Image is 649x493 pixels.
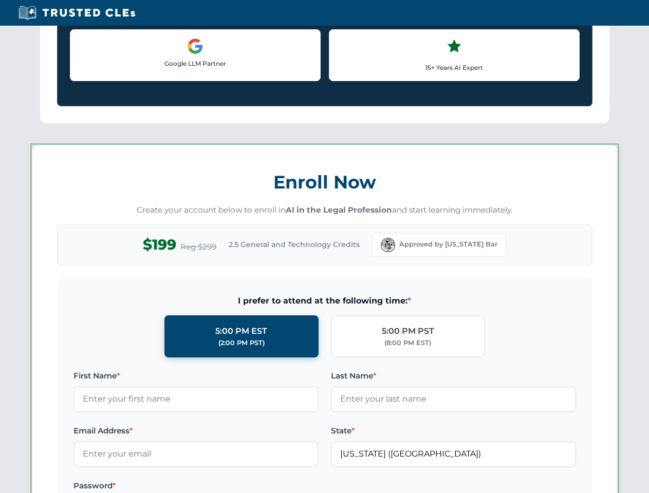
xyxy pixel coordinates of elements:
img: Trusted CLEs [15,5,138,21]
input: Enter your last name [331,386,576,412]
div: (2:00 PM PST) [218,338,265,348]
input: Florida (FL) [331,441,576,467]
label: First Name [73,370,319,382]
span: $199 [143,233,176,256]
img: Florida Bar [381,238,395,252]
h3: Enroll Now [57,166,592,198]
span: Reg $299 [180,241,216,253]
div: (8:00 PM EST) [384,338,431,348]
input: Enter your email [73,441,319,467]
p: Create your account below to enroll in and start learning immediately. [57,204,592,216]
span: Approved by [US_STATE] Bar [399,239,497,250]
div: 5:00 PM PST [382,325,434,338]
p: 15+ Years AI Expert [338,63,571,72]
label: Last Name [331,370,576,382]
span: 2.5 General and Technology Credits [229,239,360,250]
label: Password [73,480,319,492]
span: I prefer to attend at the following time: [73,294,576,308]
strong: AI in the Legal Profession [286,205,392,215]
img: Google [187,38,203,54]
p: Google LLM Partner [79,59,312,68]
div: 5:00 PM EST [215,325,267,338]
label: Email Address [73,425,319,437]
input: Enter your first name [73,386,319,412]
label: State [331,425,576,437]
